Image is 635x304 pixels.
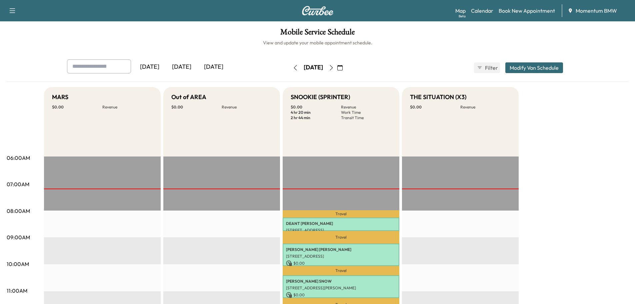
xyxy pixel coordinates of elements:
h1: Mobile Service Schedule [7,28,628,39]
p: 2 hr 44 min [291,115,341,120]
p: DEANT [PERSON_NAME] [286,221,396,226]
h5: Out of AREA [171,92,206,102]
span: Filter [485,64,497,72]
div: [DATE] [198,59,230,75]
p: 07:00AM [7,180,29,188]
button: Filter [474,62,500,73]
p: [STREET_ADDRESS] [286,228,396,233]
p: Travel [283,266,399,275]
p: [PERSON_NAME] SNOW [286,279,396,284]
div: [DATE] [304,63,323,72]
p: 10:00AM [7,260,29,268]
button: Modify Van Schedule [505,62,563,73]
p: [STREET_ADDRESS] [286,254,396,259]
p: 4 hr 20 min [291,110,341,115]
p: $ 0.00 [291,104,341,110]
span: Momentum BMW [576,7,617,15]
p: Revenue [460,104,511,110]
h5: MARS [52,92,68,102]
p: 06:00AM [7,154,30,162]
a: Book New Appointment [499,7,555,15]
h5: THE SITUATION (X3) [410,92,466,102]
p: Travel [283,231,399,244]
div: [DATE] [134,59,166,75]
p: $ 0.00 [286,292,396,298]
p: [PERSON_NAME] [PERSON_NAME] [286,247,396,252]
h5: SNOOKIE (SPRINTER) [291,92,350,102]
p: 11:00AM [7,287,27,295]
a: Calendar [471,7,493,15]
p: 08:00AM [7,207,30,215]
p: Travel [283,210,399,218]
img: Curbee Logo [302,6,334,15]
p: Work Time [341,110,391,115]
div: Beta [459,14,466,19]
div: [DATE] [166,59,198,75]
p: Revenue [341,104,391,110]
p: $ 0.00 [52,104,102,110]
p: Transit Time [341,115,391,120]
p: $ 0.00 [410,104,460,110]
p: $ 0.00 [286,260,396,266]
p: [STREET_ADDRESS][PERSON_NAME] [286,285,396,291]
p: $ 0.00 [171,104,222,110]
h6: View and update your mobile appointment schedule. [7,39,628,46]
p: Revenue [102,104,153,110]
p: Revenue [222,104,272,110]
a: MapBeta [455,7,466,15]
p: 09:00AM [7,233,30,241]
